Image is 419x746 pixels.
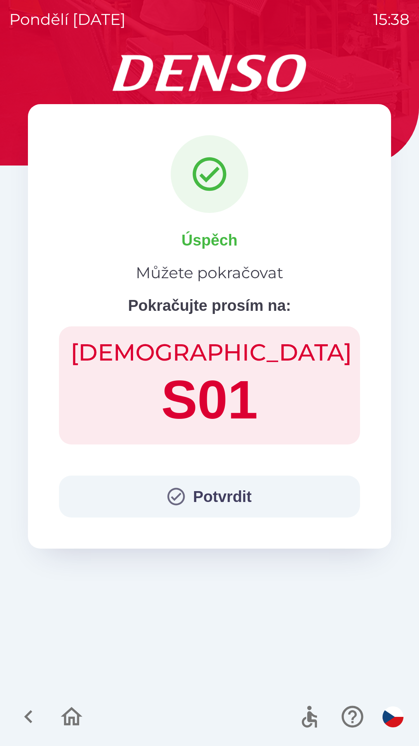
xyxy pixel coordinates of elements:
[383,706,403,727] img: cs flag
[71,338,348,367] h2: [DEMOGRAPHIC_DATA]
[373,8,410,31] p: 15:38
[182,228,238,252] p: Úspěch
[59,476,360,518] button: Potvrdit
[136,261,283,284] p: Můžete pokračovat
[71,367,348,433] h1: S01
[28,54,391,92] img: Logo
[128,294,291,317] p: Pokračujte prosím na:
[9,8,126,31] p: pondělí [DATE]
